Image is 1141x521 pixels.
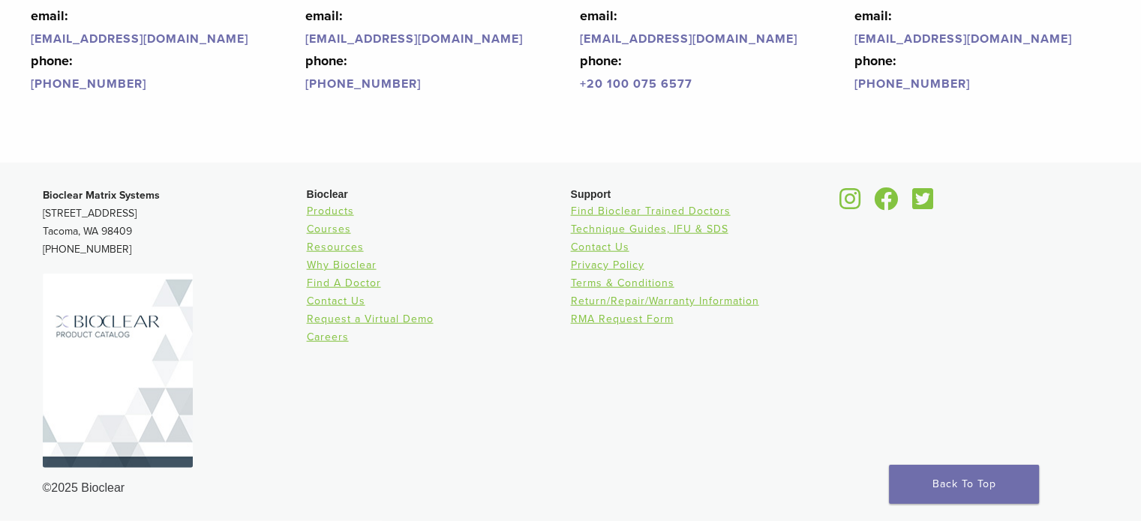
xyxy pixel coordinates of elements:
[305,76,421,91] a: [PHONE_NUMBER]
[31,76,146,91] a: [PHONE_NUMBER]
[307,188,348,200] span: Bioclear
[31,52,73,69] strong: phone:
[31,31,248,46] a: [EMAIL_ADDRESS][DOMAIN_NAME]
[307,277,381,289] a: Find A Doctor
[571,313,674,325] a: RMA Request Form
[854,31,1072,46] a: [EMAIL_ADDRESS][DOMAIN_NAME]
[869,196,904,211] a: Bioclear
[854,7,892,24] strong: email:
[854,76,970,91] a: [PHONE_NUMBER]
[889,465,1039,504] a: Back To Top
[571,188,611,200] span: Support
[571,205,731,217] a: Find Bioclear Trained Doctors
[307,295,365,307] a: Contact Us
[571,223,728,235] a: Technique Guides, IFU & SDS
[580,31,797,46] a: [EMAIL_ADDRESS][DOMAIN_NAME]
[43,274,193,468] img: Bioclear
[43,189,160,202] strong: Bioclear Matrix Systems
[580,76,587,91] a: +
[580,7,617,24] strong: email:
[305,52,347,69] strong: phone:
[305,7,343,24] strong: email:
[587,76,692,91] a: 20 100 075 6577
[307,223,351,235] a: Courses
[907,196,938,211] a: Bioclear
[571,277,674,289] a: Terms & Conditions
[305,31,523,46] a: [EMAIL_ADDRESS][DOMAIN_NAME]
[307,331,349,343] a: Careers
[854,52,896,69] strong: phone:
[43,187,307,259] p: [STREET_ADDRESS] Tacoma, WA 98409 [PHONE_NUMBER]
[43,479,1099,497] div: ©2025 Bioclear
[571,259,644,271] a: Privacy Policy
[571,295,759,307] a: Return/Repair/Warranty Information
[307,241,364,253] a: Resources
[307,313,434,325] a: Request a Virtual Demo
[307,205,354,217] a: Products
[835,196,866,211] a: Bioclear
[580,52,622,69] strong: phone:
[31,7,68,24] strong: email:
[307,259,377,271] a: Why Bioclear
[571,241,629,253] a: Contact Us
